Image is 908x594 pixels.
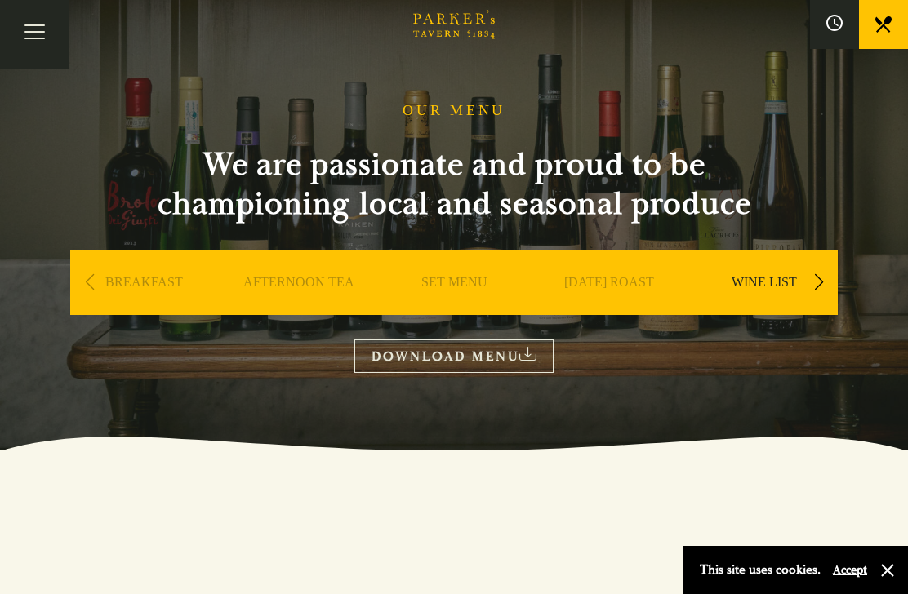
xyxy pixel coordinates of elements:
[536,250,683,364] div: 4 / 9
[700,558,821,582] p: This site uses cookies.
[691,250,838,364] div: 5 / 9
[127,145,781,224] h2: We are passionate and proud to be championing local and seasonal produce
[421,274,487,339] a: SET MENU
[105,274,183,339] a: BREAKFAST
[403,102,505,120] h1: OUR MENU
[78,264,100,300] div: Previous slide
[243,274,354,339] a: AFTERNOON TEA
[833,562,867,578] button: Accept
[564,274,654,339] a: [DATE] ROAST
[808,264,830,300] div: Next slide
[225,250,372,364] div: 2 / 9
[732,274,797,339] a: WINE LIST
[879,562,896,578] button: Close and accept
[381,250,527,364] div: 3 / 9
[354,339,554,373] a: DOWNLOAD MENU
[70,250,217,364] div: 1 / 9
